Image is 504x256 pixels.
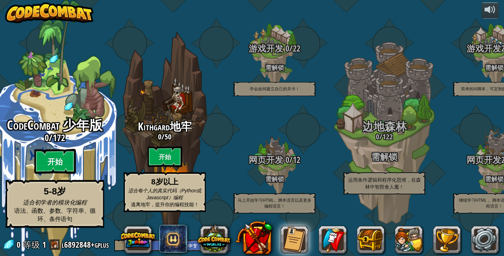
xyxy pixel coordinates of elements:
img: CodeCombat - Learn how to code by playing a game [5,2,94,23]
span: 0 [376,131,379,142]
span: 1 [42,239,46,250]
btn: 开始 [34,149,76,174]
span: 0 [283,43,289,54]
span: 0 [283,154,289,166]
h3: / [220,44,329,53]
span: 等级 [23,239,40,250]
span: 50 [165,131,171,142]
h4: 需解锁 [220,176,329,182]
span: 游戏开发 [249,43,283,54]
span: Kithgard地牢 [138,119,192,134]
span: 适合每个人的真实代码（Python或Javascript）编程 [128,188,202,200]
button: 音量调节 [481,2,499,19]
span: 0 [17,239,23,250]
span: 12 [293,154,300,166]
span: 0 [158,131,161,142]
h4: 需解锁 [220,64,329,71]
span: 22 [293,43,300,54]
span: 122 [382,131,393,142]
span: 逃离地牢，提升你的编程技能！ [131,202,199,207]
span: CodeCombat 少年版 [7,116,103,134]
h3: 需解锁 [329,152,439,162]
a: l6892848+gplus [62,239,111,250]
span: 学会如何建立自己的关卡！ [250,86,300,91]
span: 适合初学者的模块化编程 [23,199,87,205]
btn: 开始 [148,146,182,167]
strong: 5-8岁 [44,186,66,197]
h3: / [110,132,220,141]
div: Complete previous world to unlock [110,22,220,241]
h3: / [220,155,329,165]
strong: 8岁以上 [151,177,178,186]
span: 172 [53,131,65,144]
span: 运用条件逻辑和程序化思维，在森林中智胜食人魔！ [348,177,421,190]
span: 马上开始学习HTML、脚本语言以及更多编程语言！ [238,198,311,209]
span: 语法、函数、参数、字符串、循环、条件语句 [14,207,96,222]
span: 网页开发 [249,154,283,166]
span: 0 [45,131,49,144]
span: 边地森林 [362,119,407,134]
h3: / [329,132,439,141]
button: 登出 [114,240,145,251]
